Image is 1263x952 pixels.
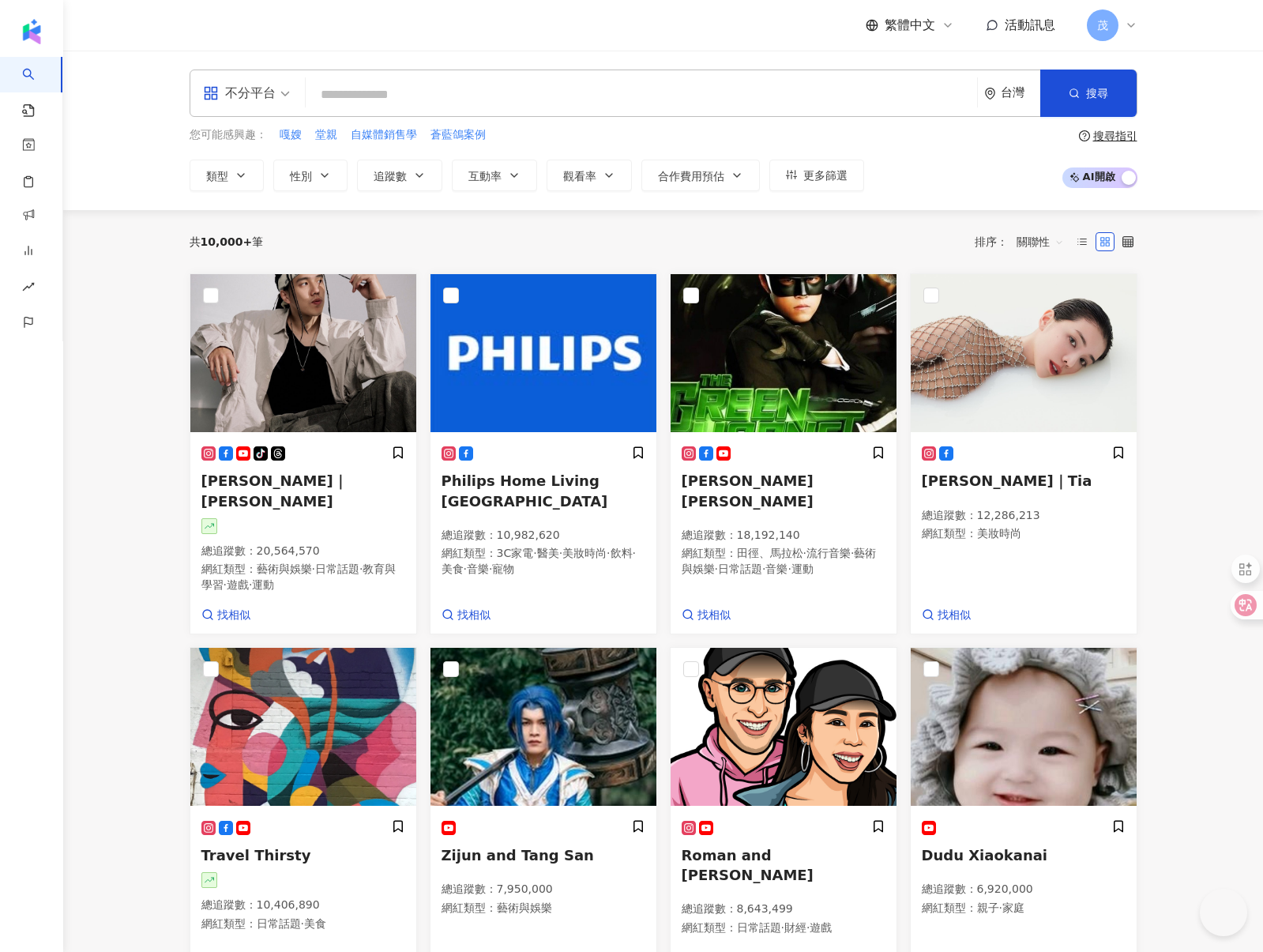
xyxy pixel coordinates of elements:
p: 總追蹤數 ： 12,286,213 [922,508,1126,524]
span: 自媒體銷售學 [351,127,417,143]
span: 找相似 [938,608,971,623]
div: 排序： [975,229,1073,254]
span: · [312,563,315,575]
p: 總追蹤數 ： 8,643,499 [682,901,885,917]
button: 觀看率 [547,160,632,191]
span: · [607,547,610,559]
button: 蒼藍鴿案例 [430,126,487,144]
span: 日常話題 [737,921,781,934]
span: Dudu Xiaokanai [922,847,1048,864]
span: 流行音樂 [806,547,851,559]
p: 總追蹤數 ： 18,192,140 [682,528,885,544]
button: 自媒體銷售學 [350,126,418,144]
a: KOL Avatar[PERSON_NAME] [PERSON_NAME]總追蹤數：18,192,140網紅類型：田徑、馬拉松·流行音樂·藝術與娛樂·日常話題·音樂·運動找相似 [670,273,897,635]
span: Travel Thirsty [201,847,311,864]
span: 運動 [252,578,274,591]
button: 追蹤數 [357,160,442,191]
span: 教育與學習 [201,563,397,591]
button: 性別 [273,160,348,191]
span: · [781,921,784,934]
img: KOL Avatar [190,274,416,432]
span: [PERSON_NAME]｜[PERSON_NAME] [201,472,348,509]
span: 蒼藍鴿案例 [430,127,486,143]
span: 嘎嫂 [280,127,302,143]
button: 合作費用預估 [641,160,760,191]
a: KOL Avatar[PERSON_NAME]｜Tia總追蹤數：12,286,213網紅類型：美妝時尚找相似 [910,273,1137,635]
span: 藝術與娛樂 [497,901,552,914]
button: 嘎嫂 [279,126,303,144]
span: 寵物 [492,563,514,575]
span: · [249,578,252,591]
span: 醫美 [537,547,559,559]
span: appstore [203,85,219,101]
span: 音樂 [765,563,787,575]
span: [PERSON_NAME] [PERSON_NAME] [682,472,814,509]
img: KOL Avatar [671,648,897,806]
a: 找相似 [201,608,250,623]
p: 網紅類型 ： [442,901,645,916]
span: 找相似 [457,608,491,623]
span: 財經 [784,921,806,934]
span: 美食 [304,917,326,930]
span: 找相似 [217,608,250,623]
span: · [806,921,810,934]
span: 10,000+ [201,235,253,248]
img: KOL Avatar [911,648,1137,806]
button: 類型 [190,160,264,191]
span: 類型 [206,170,228,182]
span: 日常話題 [315,563,359,575]
span: 美妝時尚 [562,547,607,559]
span: · [762,563,765,575]
div: 台灣 [1001,86,1040,100]
span: 日常話題 [718,563,762,575]
button: 搜尋 [1040,70,1137,117]
p: 總追蹤數 ： 10,982,620 [442,528,645,544]
div: 搜尋指引 [1093,130,1137,142]
span: 互動率 [468,170,502,182]
span: Philips Home Living [GEOGRAPHIC_DATA] [442,472,608,509]
p: 網紅類型 ： [922,901,1126,916]
span: 追蹤數 [374,170,407,182]
span: 3C家電 [497,547,534,559]
span: 田徑、馬拉松 [737,547,803,559]
p: 總追蹤數 ： 20,564,570 [201,544,405,559]
button: 互動率 [452,160,537,191]
span: 更多篩選 [803,169,848,182]
a: 找相似 [682,608,731,623]
div: 不分平台 [203,81,276,106]
span: 堂親 [315,127,337,143]
span: 活動訊息 [1005,17,1055,32]
p: 總追蹤數 ： 10,406,890 [201,897,405,913]
span: 親子 [977,901,999,914]
span: 茂 [1097,17,1108,34]
span: · [633,547,636,559]
span: · [999,901,1002,914]
span: · [301,917,304,930]
span: 飲料 [611,547,633,559]
span: · [559,547,562,559]
span: 美妝時尚 [977,527,1021,540]
span: 找相似 [697,608,731,623]
img: KOL Avatar [430,274,656,432]
span: 遊戲 [227,578,249,591]
span: · [359,563,363,575]
img: KOL Avatar [190,648,416,806]
button: 更多篩選 [769,160,864,191]
span: · [533,547,536,559]
span: rise [22,271,35,307]
a: 找相似 [442,608,491,623]
a: KOL AvatarPhilips Home Living [GEOGRAPHIC_DATA]總追蹤數：10,982,620網紅類型：3C家電·醫美·美妝時尚·飲料·美食·音樂·寵物找相似 [430,273,657,635]
span: · [715,563,718,575]
span: 遊戲 [810,921,832,934]
span: environment [984,88,996,100]
p: 網紅類型 ： [682,920,885,936]
a: 找相似 [922,608,971,623]
span: 音樂 [467,563,489,575]
span: · [851,547,854,559]
img: KOL Avatar [671,274,897,432]
p: 網紅類型 ： [201,916,405,932]
span: 觀看率 [563,170,596,182]
span: question-circle [1079,130,1090,141]
span: 家庭 [1002,901,1024,914]
span: 藝術與娛樂 [257,563,312,575]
